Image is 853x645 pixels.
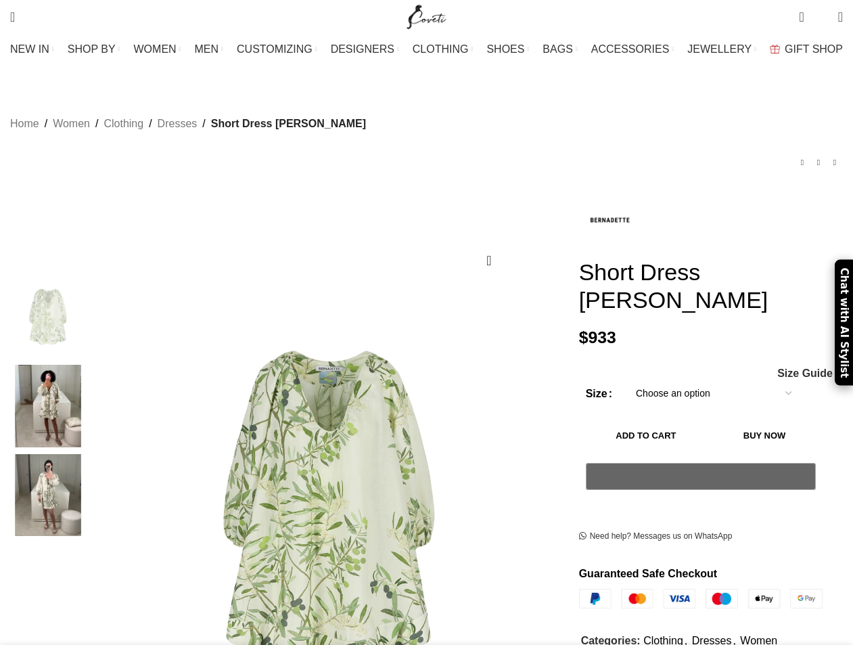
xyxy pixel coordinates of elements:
a: Search [3,3,22,30]
a: Dresses [158,115,198,133]
a: DESIGNERS [331,36,399,63]
a: Need help? Messages us on WhatsApp [579,531,733,542]
a: SHOES [486,36,529,63]
span: SHOES [486,43,524,55]
a: 0 [792,3,810,30]
img: Bernadette [579,191,640,252]
img: Bernadette dresses [7,454,89,537]
span: NEW IN [10,43,49,55]
a: CUSTOMIZING [237,36,317,63]
iframe: Secure payment input frame [583,497,819,499]
a: NEW IN [10,36,54,63]
span: WOMEN [134,43,177,55]
strong: Guaranteed Safe Checkout [579,568,718,579]
button: Pay with GPay [586,463,816,490]
img: guaranteed-safe-checkout-bordered.j [579,589,823,608]
a: Size Guide [777,368,833,379]
a: CLOTHING [413,36,474,63]
a: Previous product [794,154,810,171]
a: SHOP BY [68,36,120,63]
label: Size [586,385,612,403]
bdi: 933 [579,328,616,347]
nav: Breadcrumb [10,115,366,133]
a: Clothing [103,115,143,133]
a: Women [53,115,90,133]
a: Next product [827,154,843,171]
a: MEN [195,36,223,63]
span: MEN [195,43,219,55]
span: GIFT SHOP [785,43,843,55]
h1: Short Dress [PERSON_NAME] [579,259,843,314]
span: SHOP BY [68,43,116,55]
span: JEWELLERY [687,43,752,55]
a: ACCESSORIES [591,36,674,63]
span: $ [579,328,589,347]
div: Main navigation [3,36,850,63]
a: GIFT SHOP [770,36,843,63]
div: My Wishlist [814,3,828,30]
a: WOMEN [134,36,181,63]
span: BAGS [543,43,572,55]
a: Home [10,115,39,133]
a: JEWELLERY [687,36,756,63]
span: 0 [800,7,810,17]
span: DESIGNERS [331,43,394,55]
span: CLOTHING [413,43,469,55]
img: Bernadette Short Dress Georgette [7,275,89,358]
a: BAGS [543,36,577,63]
img: GiftBag [770,45,780,53]
button: Buy now [713,421,816,449]
button: Add to cart [586,421,707,449]
img: Bernadette dress [7,365,89,447]
span: Short Dress [PERSON_NAME] [211,115,366,133]
span: 0 [817,14,827,24]
span: CUSTOMIZING [237,43,313,55]
a: Site logo [404,10,449,22]
span: ACCESSORIES [591,43,670,55]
